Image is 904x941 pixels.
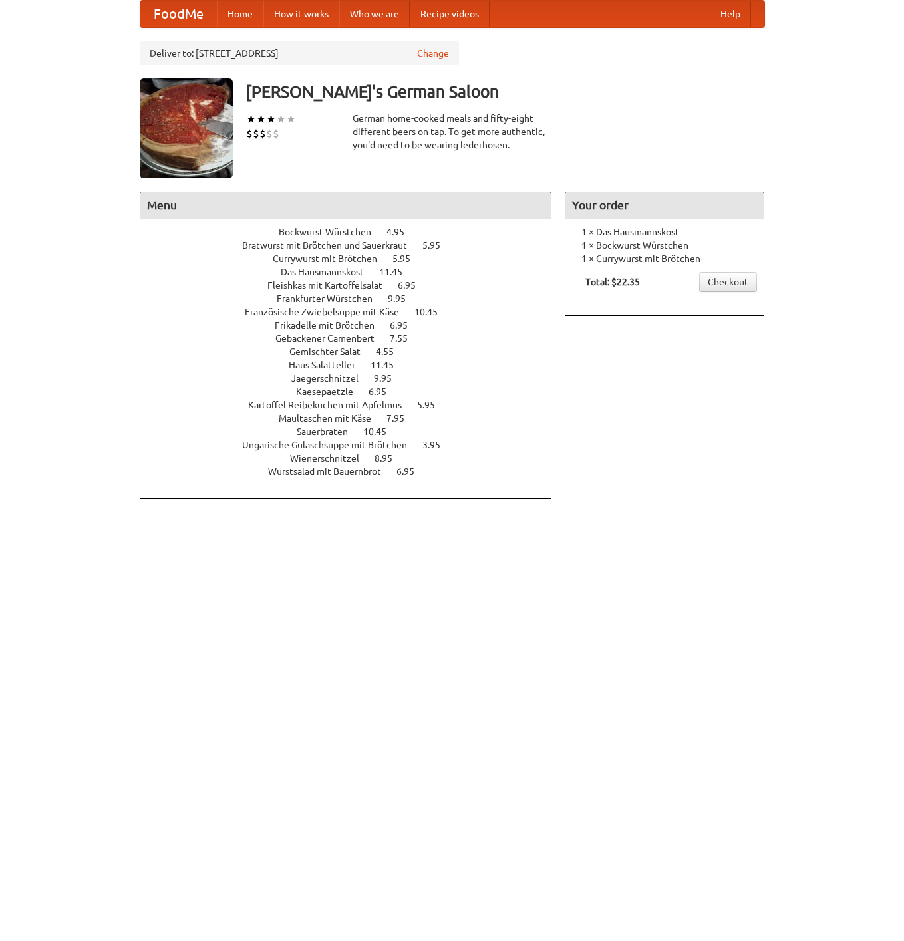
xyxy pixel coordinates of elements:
span: 3.95 [422,440,454,450]
span: 7.55 [390,333,421,344]
span: Frankfurter Würstchen [277,293,386,304]
a: FoodMe [140,1,217,27]
a: Kaesepaetzle 6.95 [296,386,411,397]
li: ★ [246,112,256,126]
span: Wurstsalad mit Bauernbrot [268,466,394,477]
span: 6.95 [396,466,428,477]
span: 11.45 [379,267,416,277]
a: Frankfurter Würstchen 9.95 [277,293,430,304]
a: Maultaschen mit Käse 7.95 [279,413,429,424]
span: 10.45 [363,426,400,437]
span: 5.95 [392,253,424,264]
h3: [PERSON_NAME]'s German Saloon [246,78,765,105]
div: German home-cooked meals and fifty-eight different beers on tap. To get more authentic, you'd nee... [353,112,552,152]
a: Jaegerschnitzel 9.95 [291,373,416,384]
span: 7.95 [386,413,418,424]
li: 1 × Das Hausmannskost [572,225,757,239]
a: Das Hausmannskost 11.45 [281,267,427,277]
span: Bockwurst Würstchen [279,227,384,237]
li: ★ [266,112,276,126]
span: Gemischter Salat [289,346,374,357]
a: Change [417,47,449,60]
li: ★ [286,112,296,126]
div: Deliver to: [STREET_ADDRESS] [140,41,459,65]
li: ★ [256,112,266,126]
a: Who we are [339,1,410,27]
a: Home [217,1,263,27]
span: Frikadelle mit Brötchen [275,320,388,331]
span: Kaesepaetzle [296,386,367,397]
span: 6.95 [390,320,421,331]
a: Wurstsalad mit Bauernbrot 6.95 [268,466,439,477]
span: 6.95 [398,280,429,291]
a: How it works [263,1,339,27]
span: Wienerschnitzel [290,453,373,464]
span: 9.95 [374,373,405,384]
span: Fleishkas mit Kartoffelsalat [267,280,396,291]
span: 5.95 [417,400,448,410]
a: Fleishkas mit Kartoffelsalat 6.95 [267,280,440,291]
span: Gebackener Camenbert [275,333,388,344]
b: Total: $22.35 [585,277,640,287]
span: 4.55 [376,346,407,357]
span: Haus Salatteller [289,360,369,370]
li: $ [253,126,259,141]
span: Französische Zwiebelsuppe mit Käse [245,307,412,317]
a: Kartoffel Reibekuchen mit Apfelmus 5.95 [248,400,460,410]
a: Currywurst mit Brötchen 5.95 [273,253,435,264]
span: 6.95 [369,386,400,397]
a: Haus Salatteller 11.45 [289,360,418,370]
li: $ [273,126,279,141]
a: Ungarische Gulaschsuppe mit Brötchen 3.95 [242,440,465,450]
a: Wienerschnitzel 8.95 [290,453,417,464]
span: 8.95 [375,453,406,464]
span: 11.45 [371,360,407,370]
li: $ [259,126,266,141]
li: 1 × Bockwurst Würstchen [572,239,757,252]
span: 4.95 [386,227,418,237]
a: Help [710,1,751,27]
li: ★ [276,112,286,126]
li: 1 × Currywurst mit Brötchen [572,252,757,265]
span: 5.95 [422,240,454,251]
span: Jaegerschnitzel [291,373,372,384]
span: Ungarische Gulaschsuppe mit Brötchen [242,440,420,450]
span: Maultaschen mit Käse [279,413,384,424]
a: Sauerbraten 10.45 [297,426,411,437]
span: Kartoffel Reibekuchen mit Apfelmus [248,400,415,410]
a: Französische Zwiebelsuppe mit Käse 10.45 [245,307,462,317]
li: $ [246,126,253,141]
li: $ [266,126,273,141]
img: angular.jpg [140,78,233,178]
a: Frikadelle mit Brötchen 6.95 [275,320,432,331]
a: Checkout [699,272,757,292]
h4: Menu [140,192,551,219]
a: Bratwurst mit Brötchen und Sauerkraut 5.95 [242,240,465,251]
a: Gemischter Salat 4.55 [289,346,418,357]
h4: Your order [565,192,764,219]
a: Recipe videos [410,1,490,27]
span: Currywurst mit Brötchen [273,253,390,264]
span: Bratwurst mit Brötchen und Sauerkraut [242,240,420,251]
a: Bockwurst Würstchen 4.95 [279,227,429,237]
span: 10.45 [414,307,451,317]
span: Das Hausmannskost [281,267,377,277]
span: Sauerbraten [297,426,361,437]
span: 9.95 [388,293,419,304]
a: Gebackener Camenbert 7.55 [275,333,432,344]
